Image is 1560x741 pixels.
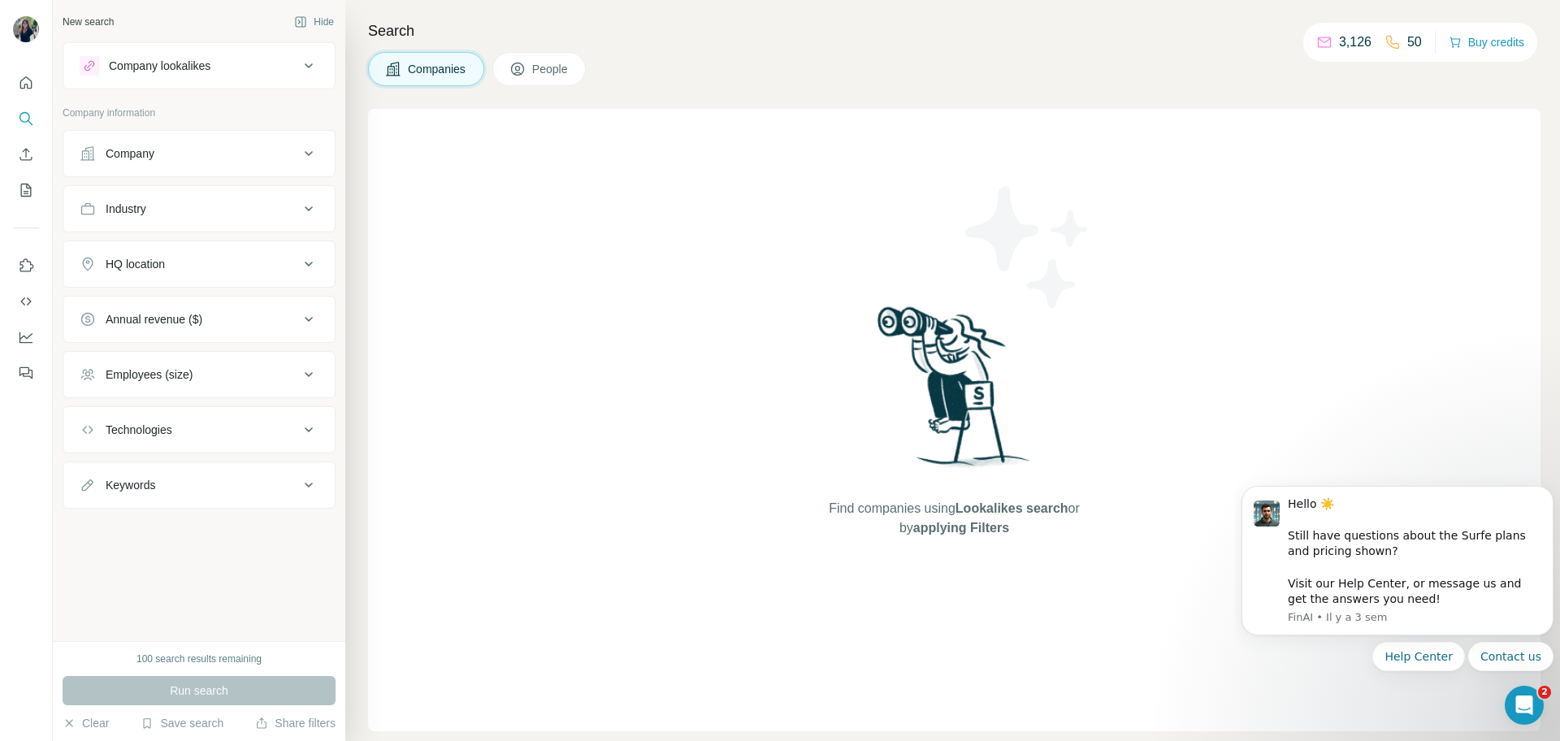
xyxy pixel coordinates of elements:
img: Surfe Illustration - Stars [955,174,1101,320]
div: HQ location [106,256,165,272]
button: Company lookalikes [63,46,335,85]
img: Avatar [13,16,39,42]
button: Industry [63,189,335,228]
button: Annual revenue ($) [63,300,335,339]
div: Keywords [106,477,155,493]
button: Technologies [63,410,335,449]
button: Quick start [13,68,39,97]
span: Lookalikes search [955,501,1068,515]
span: 2 [1538,686,1551,699]
button: Hide [283,10,345,34]
div: Company lookalikes [109,58,210,74]
button: My lists [13,175,39,205]
button: Search [13,104,39,133]
h4: Search [368,19,1540,42]
div: Annual revenue ($) [106,311,202,327]
span: People [532,61,570,77]
span: Companies [408,61,467,77]
div: New search [63,15,114,29]
button: Dashboard [13,323,39,352]
button: Enrich CSV [13,140,39,169]
button: HQ location [63,245,335,284]
button: Share filters [255,715,336,731]
p: 3,126 [1339,32,1371,52]
button: Feedback [13,358,39,388]
div: Employees (size) [106,366,193,383]
span: Find companies using or by [824,499,1084,538]
iframe: Intercom notifications message [1235,432,1560,697]
button: Buy credits [1449,31,1524,54]
div: 100 search results remaining [136,652,262,666]
div: Industry [106,201,146,217]
p: Company information [63,106,336,120]
button: Use Surfe API [13,287,39,316]
img: Surfe Illustration - Woman searching with binoculars [870,302,1039,483]
div: Technologies [106,422,172,438]
iframe: Intercom live chat [1505,686,1544,725]
button: Employees (size) [63,355,335,394]
button: Keywords [63,466,335,505]
button: Clear [63,715,109,731]
div: Company [106,145,154,162]
button: Save search [141,715,223,731]
button: Use Surfe on LinkedIn [13,251,39,280]
span: applying Filters [913,521,1009,535]
button: Company [63,134,335,173]
p: 50 [1407,32,1422,52]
